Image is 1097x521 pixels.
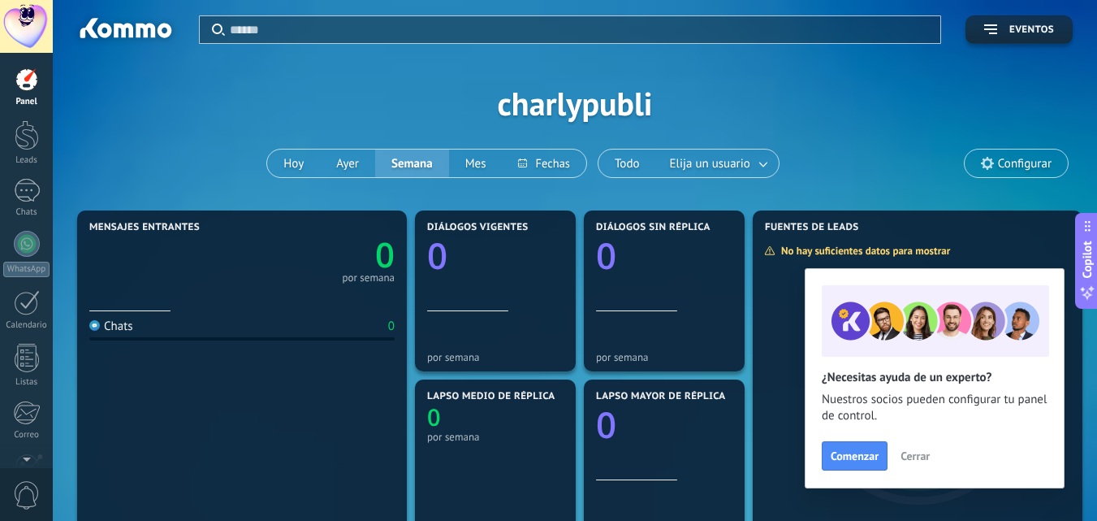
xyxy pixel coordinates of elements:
[320,150,375,177] button: Ayer
[656,150,779,177] button: Elija un usuario
[342,274,395,282] div: por semana
[598,150,656,177] button: Todo
[596,400,616,449] text: 0
[427,231,447,280] text: 0
[427,351,564,363] div: por semana
[267,150,320,177] button: Hoy
[667,153,754,175] span: Elija un usuario
[822,370,1047,385] h2: ¿Necesitas ayuda de un experto?
[3,430,50,441] div: Correo
[822,392,1047,424] span: Nuestros socios pueden configurar tu panel de control.
[596,391,725,402] span: Lapso mayor de réplica
[822,441,888,471] button: Comenzar
[427,402,441,433] text: 0
[89,222,200,233] span: Mensajes entrantes
[764,244,961,258] div: No hay suficientes datos para mostrar
[3,155,50,166] div: Leads
[502,150,585,177] button: Fechas
[375,232,395,278] text: 0
[765,222,859,233] span: Fuentes de leads
[388,319,395,334] div: 0
[3,262,50,277] div: WhatsApp
[831,450,879,462] span: Comenzar
[242,232,395,278] a: 0
[427,391,555,402] span: Lapso medio de réplica
[427,431,564,443] div: por semana
[3,207,50,218] div: Chats
[998,157,1052,171] span: Configurar
[375,150,449,177] button: Semana
[449,150,503,177] button: Mes
[3,377,50,388] div: Listas
[900,450,930,462] span: Cerrar
[3,97,50,107] div: Panel
[596,231,616,280] text: 0
[596,351,732,363] div: por semana
[427,222,529,233] span: Diálogos vigentes
[596,222,710,233] span: Diálogos sin réplica
[1009,24,1054,36] span: Eventos
[89,320,100,331] img: Chats
[1079,241,1095,278] span: Copilot
[965,15,1073,44] button: Eventos
[893,444,937,468] button: Cerrar
[89,319,133,334] div: Chats
[3,320,50,331] div: Calendario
